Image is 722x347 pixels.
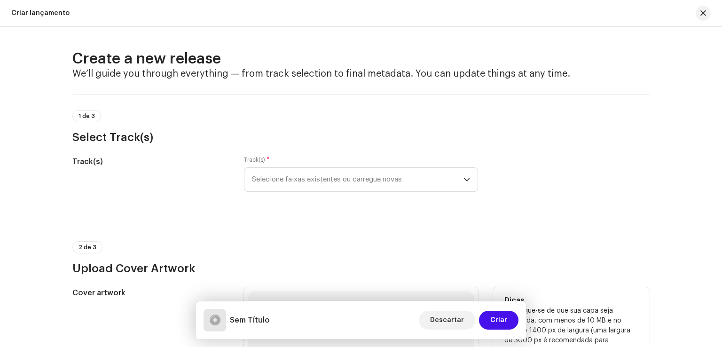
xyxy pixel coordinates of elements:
[72,287,229,299] h5: Cover artwork
[252,168,463,191] span: Selecione faixas existentes ou carregue novas
[230,315,270,326] h5: Sem Título
[479,311,518,330] button: Criar
[72,156,229,167] h5: Track(s)
[463,168,470,191] div: dropdown trigger
[244,156,270,164] label: Track(s)
[72,49,650,68] h2: Create a new release
[490,311,507,330] span: Criar
[72,261,650,276] h3: Upload Cover Artwork
[419,311,475,330] button: Descartar
[430,311,464,330] span: Descartar
[72,130,650,145] h3: Select Track(s)
[72,68,650,79] h4: We’ll guide you through everything — from track selection to final metadata. You can update thing...
[504,295,638,306] h5: Dicas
